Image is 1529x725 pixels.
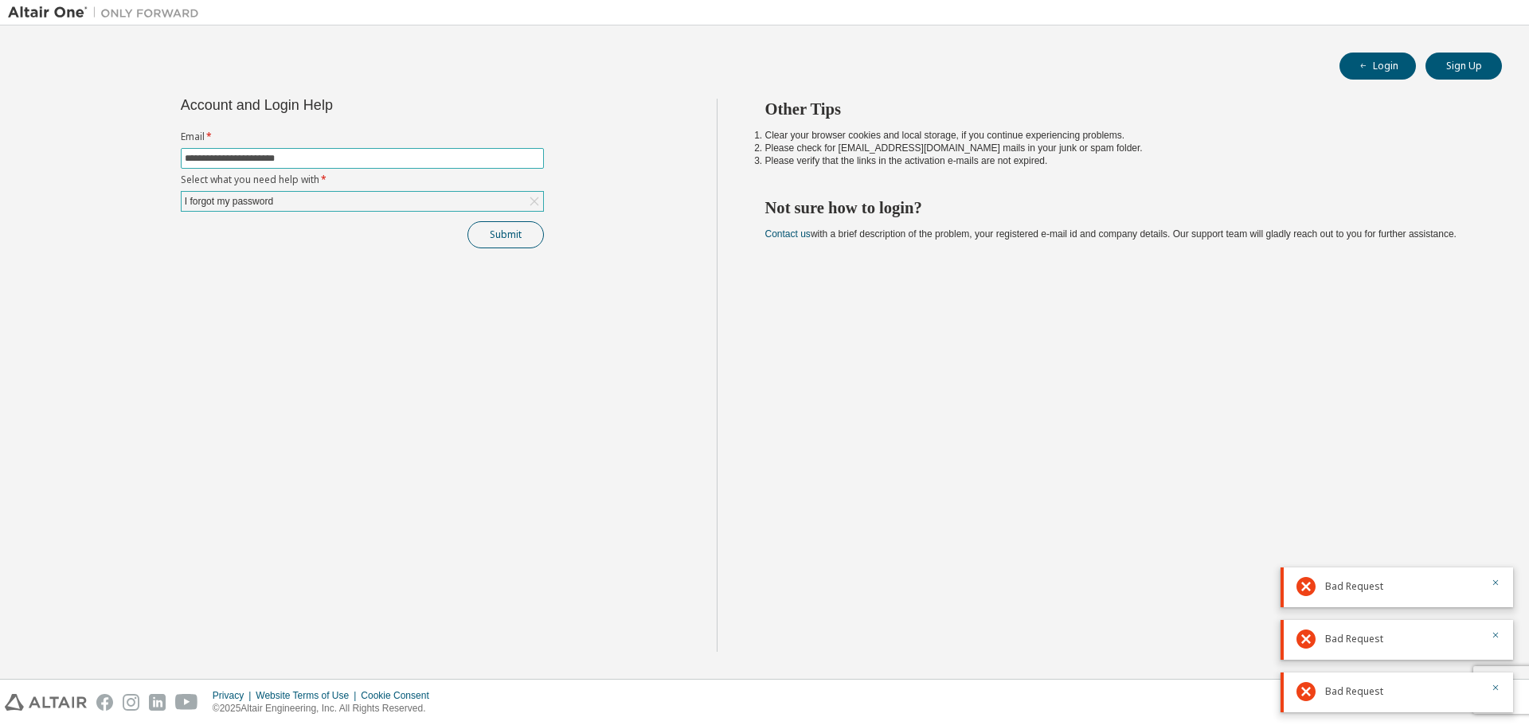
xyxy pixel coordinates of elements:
a: Contact us [765,228,811,240]
div: I forgot my password [182,192,543,211]
div: Cookie Consent [361,689,438,702]
div: Account and Login Help [181,99,471,111]
img: youtube.svg [175,694,198,711]
div: Privacy [213,689,256,702]
h2: Not sure how to login? [765,197,1474,218]
span: with a brief description of the problem, your registered e-mail id and company details. Our suppo... [765,228,1457,240]
button: Sign Up [1425,53,1502,80]
button: Submit [467,221,544,248]
span: Bad Request [1325,580,1383,593]
img: linkedin.svg [149,694,166,711]
img: instagram.svg [123,694,139,711]
label: Email [181,131,544,143]
button: Login [1339,53,1416,80]
span: Bad Request [1325,633,1383,645]
label: Select what you need help with [181,173,544,186]
h2: Other Tips [765,99,1474,119]
li: Clear your browser cookies and local storage, if you continue experiencing problems. [765,129,1474,142]
p: © 2025 Altair Engineering, Inc. All Rights Reserved. [213,702,439,715]
div: Website Terms of Use [256,689,361,702]
li: Please check for [EMAIL_ADDRESS][DOMAIN_NAME] mails in your junk or spam folder. [765,142,1474,154]
li: Please verify that the links in the activation e-mails are not expired. [765,154,1474,167]
img: altair_logo.svg [5,694,87,711]
img: facebook.svg [96,694,113,711]
div: I forgot my password [182,193,276,210]
span: Bad Request [1325,685,1383,698]
img: Altair One [8,5,207,21]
